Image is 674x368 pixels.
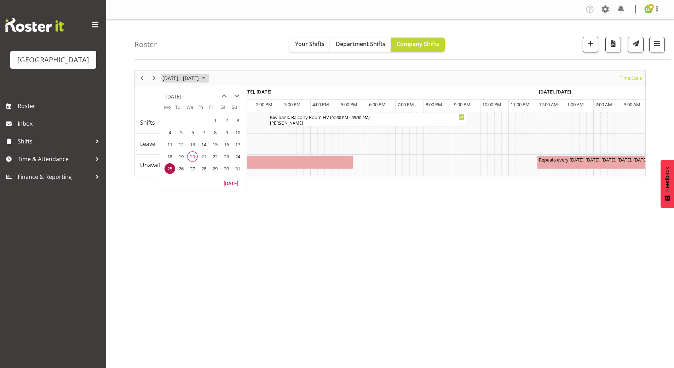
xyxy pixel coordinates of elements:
[332,114,368,120] span: 02:30 PM - 09:30 PM
[176,151,186,162] span: Tuesday, August 19, 2025
[289,38,330,52] button: Your Shifts
[619,74,643,83] span: Time Scale
[482,101,501,108] span: 10:00 PM
[187,139,198,150] span: Wednesday, August 13, 2025
[198,151,209,162] span: Thursday, August 21, 2025
[595,101,612,108] span: 2:00 AM
[426,101,442,108] span: 8:00 PM
[186,104,198,114] th: We
[160,71,210,86] div: August 25 - 31, 2025
[232,115,243,126] span: Sunday, August 3, 2025
[18,136,92,147] span: Shifts
[165,163,175,174] span: Monday, August 25, 2025
[397,40,439,48] span: Company Shifts
[539,89,571,95] span: [DATE], [DATE]
[624,101,640,108] span: 3:00 AM
[210,139,220,150] span: Friday, August 15, 2025
[628,37,644,52] button: Send a list of all shifts for the selected filtered period to all rostered employees.
[239,89,271,95] span: [DATE], [DATE]
[649,37,665,52] button: Filter Shifts
[221,127,232,138] span: Saturday, August 9, 2025
[369,101,386,108] span: 6:00 PM
[221,139,232,150] span: Saturday, August 16, 2025
[187,163,198,174] span: Wednesday, August 27, 2025
[511,101,530,108] span: 11:00 PM
[135,112,237,134] td: Shifts resource
[165,139,175,150] span: Monday, August 11, 2025
[336,40,385,48] span: Department Shifts
[232,127,243,138] span: Sunday, August 10, 2025
[330,38,391,52] button: Department Shifts
[161,74,209,83] button: August 2025
[198,104,209,114] th: Th
[210,127,220,138] span: Friday, August 8, 2025
[18,171,92,182] span: Finance & Reporting
[218,90,230,102] button: previous month
[176,139,186,150] span: Tuesday, August 12, 2025
[175,104,186,114] th: Tu
[397,101,414,108] span: 7:00 PM
[135,155,237,176] td: Unavailability resource
[164,163,175,175] td: Monday, August 25, 2025
[210,151,220,162] span: Friday, August 22, 2025
[18,101,103,111] span: Roster
[232,104,243,114] th: Su
[268,113,466,126] div: Shifts"s event - Kiwibank. Balcony Room HV Begin From Tuesday, August 26, 2025 at 2:30:00 PM GMT+...
[270,113,465,120] div: Kiwibank. Balcony Room HV ( )
[134,70,646,176] div: Timeline Week of August 25, 2025
[140,161,176,169] span: Unavailability
[341,101,357,108] span: 5:00 PM
[165,151,175,162] span: Monday, August 18, 2025
[162,74,200,83] span: [DATE] - [DATE]
[164,104,175,114] th: Mo
[661,160,674,208] button: Feedback - Show survey
[5,18,64,32] img: Rosterit website logo
[187,151,198,162] span: Wednesday, August 20, 2025
[232,139,243,150] span: Sunday, August 17, 2025
[176,127,186,138] span: Tuesday, August 5, 2025
[312,101,329,108] span: 4:00 PM
[605,37,621,52] button: Download a PDF of the roster according to the set date range.
[230,90,243,102] button: next month
[198,127,209,138] span: Thursday, August 7, 2025
[198,163,209,174] span: Thursday, August 28, 2025
[295,40,324,48] span: Your Shifts
[187,127,198,138] span: Wednesday, August 6, 2025
[219,178,243,188] button: Today
[198,139,209,150] span: Thursday, August 14, 2025
[567,101,584,108] span: 1:00 AM
[18,118,103,129] span: Inbox
[210,115,220,126] span: Friday, August 1, 2025
[539,101,558,108] span: 12:00 AM
[644,5,653,13] img: emma-dowman11789.jpg
[583,37,598,52] button: Add a new shift
[18,154,92,164] span: Time & Attendance
[221,151,232,162] span: Saturday, August 23, 2025
[232,163,243,174] span: Sunday, August 31, 2025
[210,163,220,174] span: Friday, August 29, 2025
[391,38,445,52] button: Company Shifts
[140,118,155,127] span: Shifts
[136,71,148,86] div: previous period
[221,163,232,174] span: Saturday, August 30, 2025
[137,74,147,83] button: Previous
[176,163,186,174] span: Tuesday, August 26, 2025
[664,167,670,192] span: Feedback
[454,101,471,108] span: 9:00 PM
[619,74,643,83] button: Time Scale
[270,120,465,126] div: [PERSON_NAME]
[165,127,175,138] span: Monday, August 4, 2025
[17,55,89,65] div: [GEOGRAPHIC_DATA]
[140,140,155,148] span: Leave
[221,115,232,126] span: Saturday, August 2, 2025
[135,134,237,155] td: Leave resource
[148,71,160,86] div: next period
[232,151,243,162] span: Sunday, August 24, 2025
[149,74,159,83] button: Next
[209,104,220,114] th: Fr
[256,101,272,108] span: 2:00 PM
[166,90,182,104] div: title
[134,40,157,49] h4: Roster
[220,104,232,114] th: Sa
[284,101,301,108] span: 3:00 PM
